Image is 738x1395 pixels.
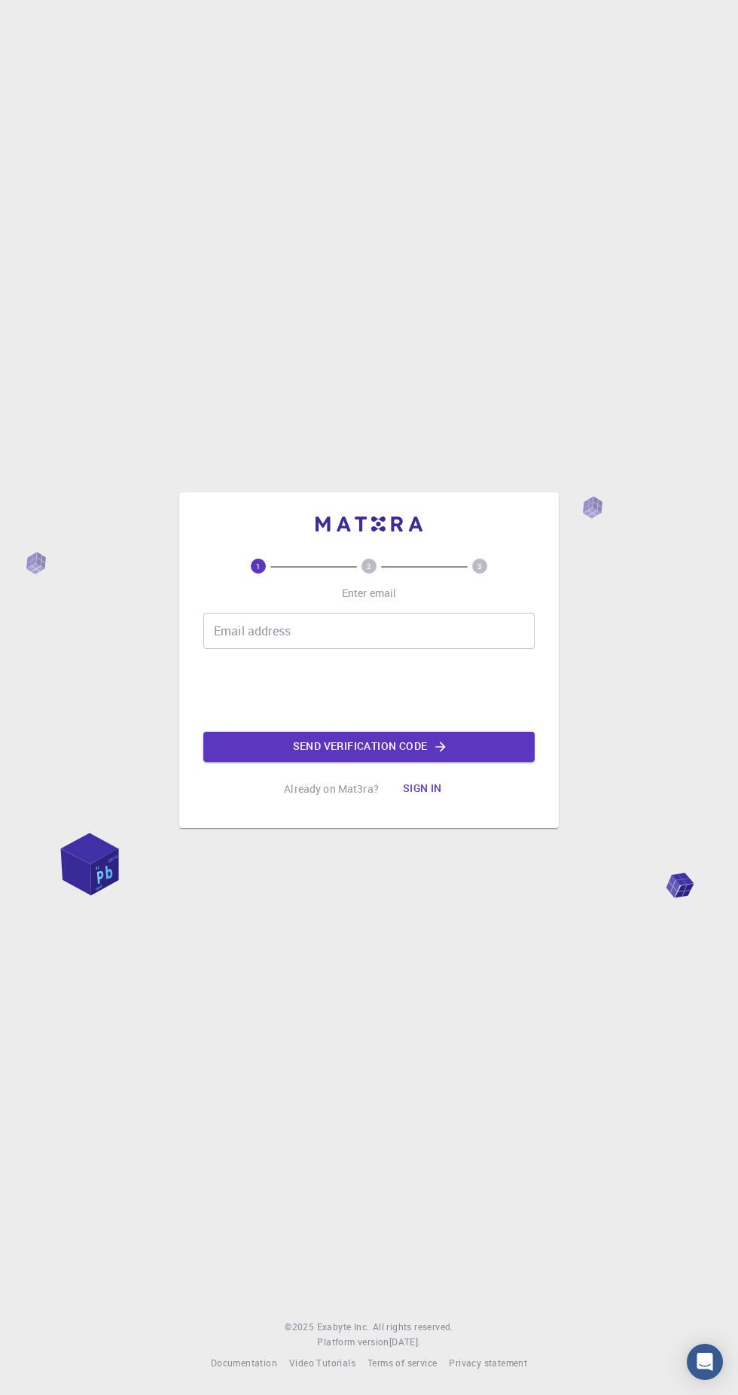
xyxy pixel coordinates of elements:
span: Video Tutorials [289,1357,355,1369]
span: All rights reserved. [373,1320,453,1335]
span: [DATE] . [389,1336,421,1348]
text: 1 [256,561,261,571]
a: Terms of service [367,1356,437,1371]
text: 3 [477,561,482,571]
p: Enter email [342,586,397,601]
span: Platform version [317,1335,389,1350]
span: Documentation [211,1357,277,1369]
iframe: reCAPTCHA [255,661,483,720]
a: Documentation [211,1356,277,1371]
a: Privacy statement [449,1356,527,1371]
p: Already on Mat3ra? [284,781,379,796]
span: Exabyte Inc. [317,1320,370,1333]
div: Open Intercom Messenger [687,1344,723,1380]
button: Sign in [391,774,454,804]
span: Privacy statement [449,1357,527,1369]
span: Terms of service [367,1357,437,1369]
a: Video Tutorials [289,1356,355,1371]
a: [DATE]. [389,1335,421,1350]
a: Exabyte Inc. [317,1320,370,1335]
button: Send verification code [203,732,535,762]
text: 2 [367,561,371,571]
span: © 2025 [285,1320,316,1335]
